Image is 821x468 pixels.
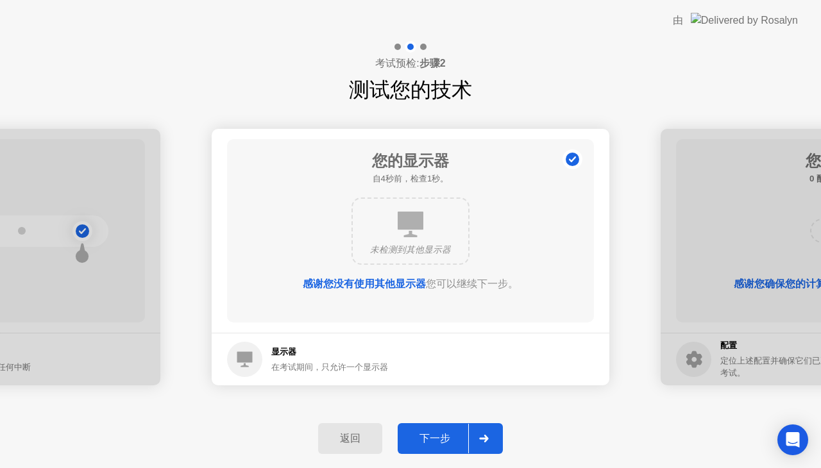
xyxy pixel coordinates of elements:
[349,74,472,105] h1: 测试您的技术
[777,424,808,455] div: Open Intercom Messenger
[673,13,683,28] div: 由
[363,244,458,256] div: 未检测到其他显示器
[264,276,557,292] div: 您可以继续下一步。
[402,432,468,446] div: 下一步
[691,13,798,28] img: Delivered by Rosalyn
[271,361,388,373] div: 在考试期间，只允许一个显示器
[372,149,449,172] h1: 您的显示器
[398,423,503,454] button: 下一步
[375,56,445,71] h4: 考试预检:
[303,278,426,289] b: 感谢您没有使用其他显示器
[372,172,449,185] h5: 自4秒前，检查1秒。
[271,346,388,358] h5: 显示器
[318,423,382,454] button: 返回
[322,432,378,446] div: 返回
[419,58,446,69] b: 步骤2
